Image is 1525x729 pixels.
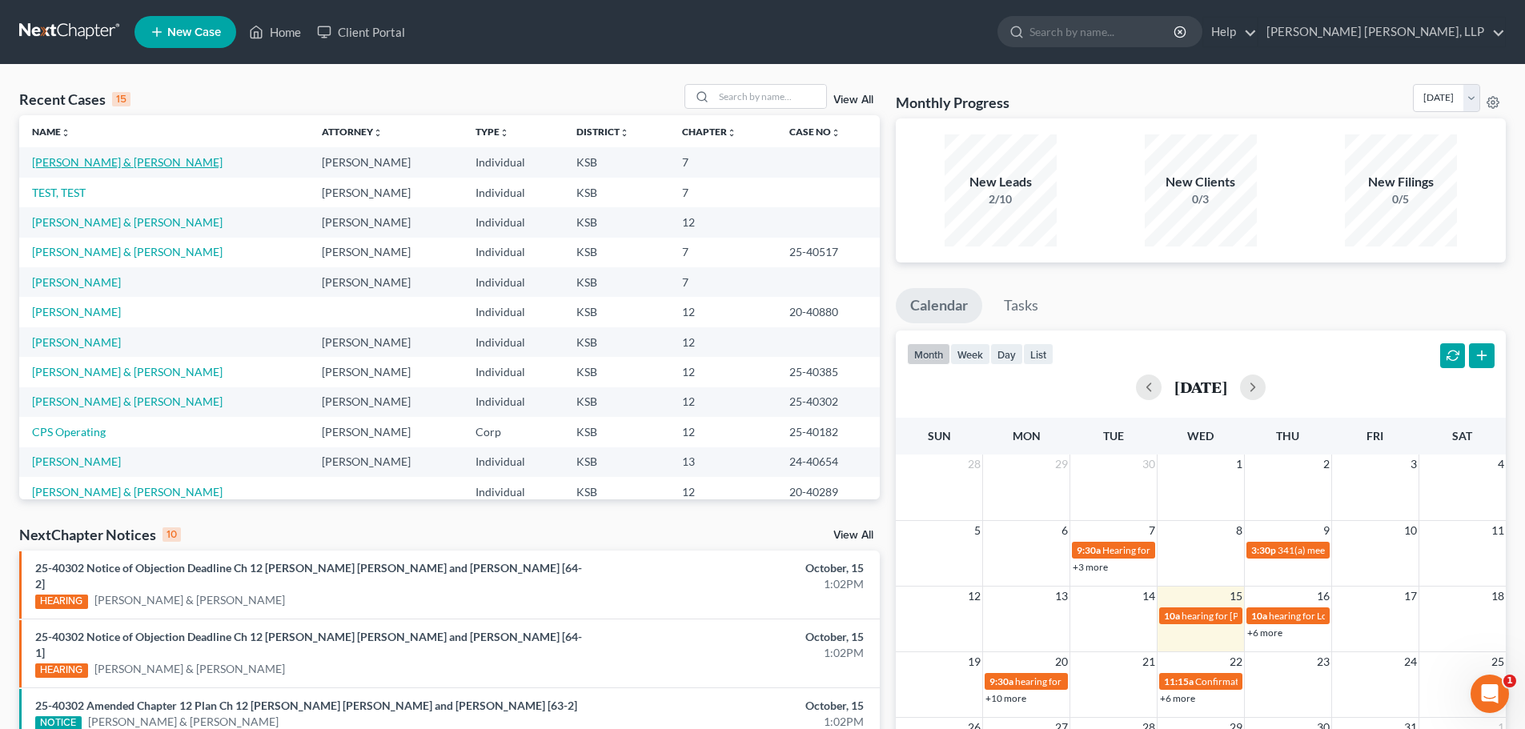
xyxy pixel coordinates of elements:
td: [PERSON_NAME] [309,327,463,357]
a: +3 more [1073,561,1108,573]
span: hearing for Lodging Enterprises, LLC [1269,610,1420,622]
td: KSB [564,477,669,507]
a: [PERSON_NAME] & [PERSON_NAME] [32,365,223,379]
div: 0/5 [1345,191,1457,207]
span: 11:15a [1164,675,1194,687]
a: 25-40302 Amended Chapter 12 Plan Ch 12 [PERSON_NAME] [PERSON_NAME] and [PERSON_NAME] [63-2] [35,699,577,712]
a: [PERSON_NAME] & [PERSON_NAME] [94,661,285,677]
a: [PERSON_NAME] & [PERSON_NAME] [32,215,223,229]
a: [PERSON_NAME] & [PERSON_NAME] [94,592,285,608]
td: 25-40302 [777,387,880,417]
a: [PERSON_NAME] & [PERSON_NAME] [32,155,223,169]
td: 20-40289 [777,477,880,507]
div: October, 15 [598,698,864,714]
td: 7 [669,238,777,267]
a: +6 more [1247,627,1282,639]
a: Home [241,18,309,46]
span: 1 [1234,455,1244,474]
td: 25-40182 [777,417,880,447]
a: Attorneyunfold_more [322,126,383,138]
td: 7 [669,267,777,297]
td: 25-40517 [777,238,880,267]
div: October, 15 [598,560,864,576]
i: unfold_more [831,128,841,138]
td: [PERSON_NAME] [309,147,463,177]
a: [PERSON_NAME] [32,455,121,468]
td: [PERSON_NAME] [309,447,463,477]
div: HEARING [35,663,88,678]
span: 3:30p [1251,544,1276,556]
i: unfold_more [500,128,509,138]
a: Districtunfold_more [576,126,629,138]
span: 21 [1141,652,1157,671]
td: KSB [564,147,669,177]
div: 15 [112,92,130,106]
td: Individual [463,387,564,417]
span: New Case [167,26,221,38]
td: 7 [669,178,777,207]
a: Tasks [989,288,1053,323]
div: New Leads [945,173,1057,191]
td: 12 [669,387,777,417]
td: KSB [564,238,669,267]
td: Individual [463,147,564,177]
a: View All [833,94,873,106]
a: [PERSON_NAME] & [PERSON_NAME] [32,245,223,258]
a: View All [833,530,873,541]
a: +6 more [1160,692,1195,704]
a: Typeunfold_more [476,126,509,138]
a: 25-40302 Notice of Objection Deadline Ch 12 [PERSON_NAME] [PERSON_NAME] and [PERSON_NAME] [64-1] [35,630,582,659]
td: Individual [463,267,564,297]
td: 25-40385 [777,357,880,387]
div: Recent Cases [19,90,130,109]
a: [PERSON_NAME] [32,275,121,289]
a: Help [1203,18,1257,46]
span: 14 [1141,587,1157,606]
i: unfold_more [373,128,383,138]
span: 8 [1234,521,1244,540]
button: month [907,343,950,365]
a: [PERSON_NAME] & [PERSON_NAME] [32,485,223,499]
span: 6 [1060,521,1070,540]
span: 29 [1053,455,1070,474]
a: 25-40302 Notice of Objection Deadline Ch 12 [PERSON_NAME] [PERSON_NAME] and [PERSON_NAME] [64-2] [35,561,582,591]
span: 25 [1490,652,1506,671]
td: Individual [463,477,564,507]
span: 12 [966,587,982,606]
span: 18 [1490,587,1506,606]
h3: Monthly Progress [896,93,1009,112]
td: Individual [463,207,564,237]
a: Nameunfold_more [32,126,70,138]
button: list [1023,343,1053,365]
td: Individual [463,178,564,207]
td: [PERSON_NAME] [309,417,463,447]
span: Sun [928,429,951,443]
div: 1:02PM [598,576,864,592]
div: 10 [163,527,181,542]
td: [PERSON_NAME] [309,178,463,207]
td: 20-40880 [777,297,880,326]
span: Hearing for [PERSON_NAME] [1102,544,1227,556]
td: KSB [564,207,669,237]
span: 3 [1409,455,1419,474]
span: 22 [1228,652,1244,671]
a: Calendar [896,288,982,323]
a: [PERSON_NAME] [32,335,121,349]
span: 7 [1147,521,1157,540]
span: 24 [1403,652,1419,671]
button: day [990,343,1023,365]
span: Fri [1366,429,1383,443]
div: October, 15 [598,629,864,645]
td: Individual [463,238,564,267]
td: Individual [463,327,564,357]
span: 5 [973,521,982,540]
td: 24-40654 [777,447,880,477]
i: unfold_more [61,128,70,138]
td: KSB [564,297,669,326]
div: NextChapter Notices [19,525,181,544]
input: Search by name... [1029,17,1176,46]
td: KSB [564,447,669,477]
div: 0/3 [1145,191,1257,207]
td: 7 [669,147,777,177]
span: 17 [1403,587,1419,606]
